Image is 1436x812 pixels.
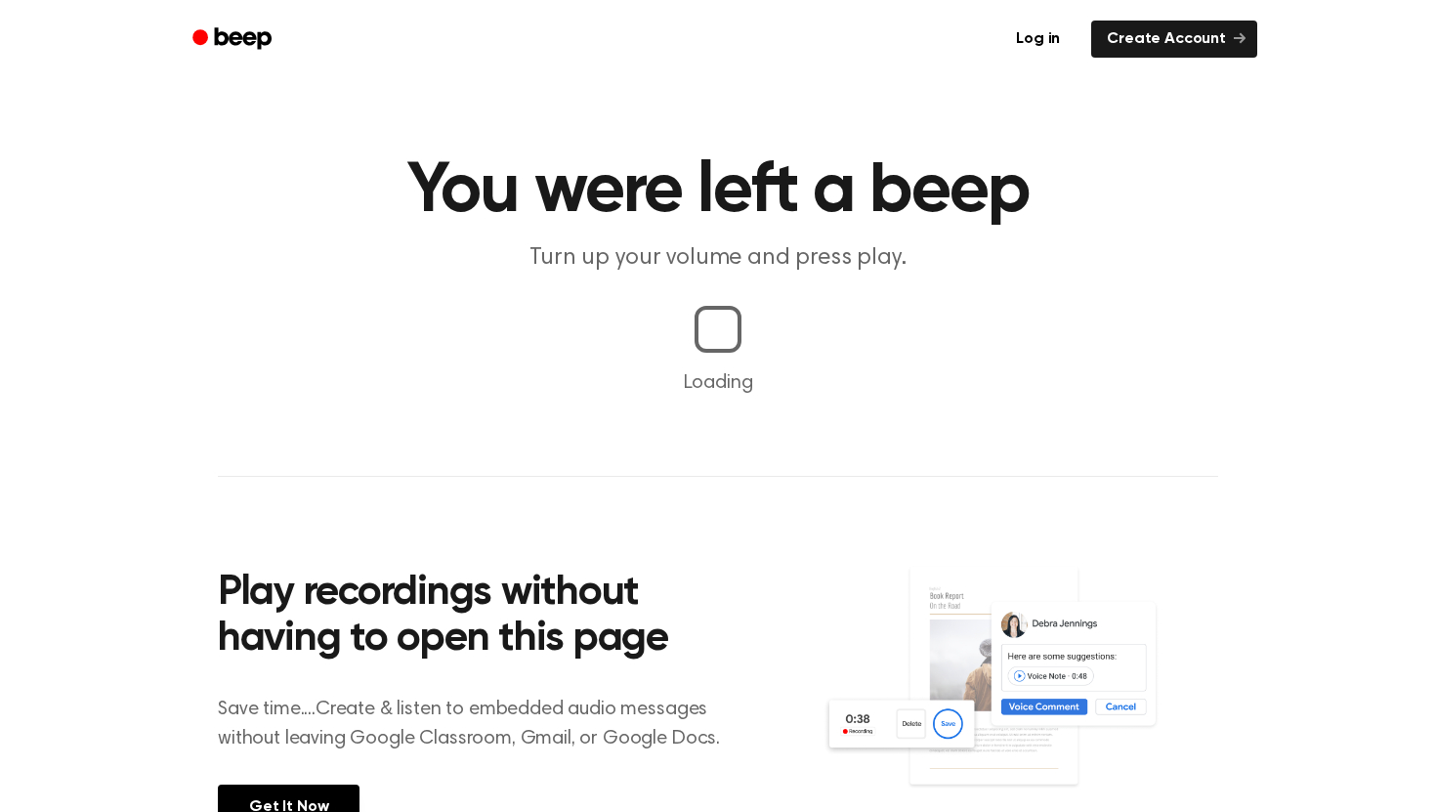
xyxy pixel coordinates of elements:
[23,368,1413,398] p: Loading
[179,21,289,59] a: Beep
[218,156,1218,227] h1: You were left a beep
[218,695,744,753] p: Save time....Create & listen to embedded audio messages without leaving Google Classroom, Gmail, ...
[996,17,1079,62] a: Log in
[343,242,1093,275] p: Turn up your volume and press play.
[1091,21,1257,58] a: Create Account
[218,571,744,663] h2: Play recordings without having to open this page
